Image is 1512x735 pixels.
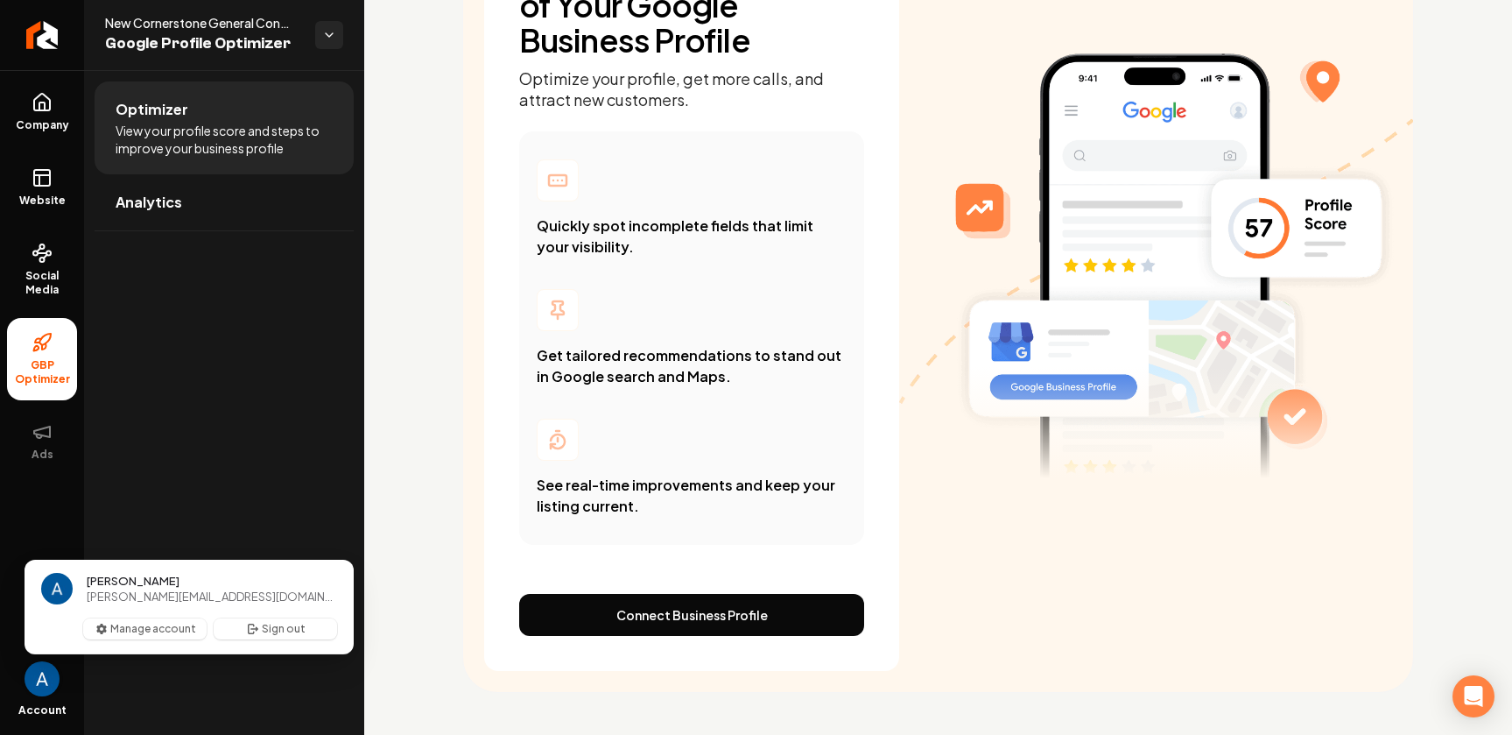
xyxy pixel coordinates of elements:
span: [PERSON_NAME][EMAIL_ADDRESS][DOMAIN_NAME] [87,589,337,604]
span: Google Profile Optimizer [105,32,301,56]
img: Andrew Magana [41,573,73,604]
button: Close user button [25,661,60,696]
button: Sign out [214,618,337,640]
img: Andrew Magana [25,661,60,696]
span: View your profile score and steps to improve your business profile [116,122,333,157]
span: Website [12,194,73,208]
p: Optimize your profile, get more calls, and attract new customers. [519,68,864,110]
div: User button popover [25,560,354,654]
span: GBP Optimizer [7,358,77,386]
p: Get tailored recommendations to stand out in Google search and Maps. [537,345,847,387]
span: Social Media [7,269,77,297]
button: Connect Business Profile [519,594,864,636]
p: See real-time improvements and keep your listing current. [537,475,847,517]
span: [PERSON_NAME] [87,573,179,589]
span: Company [9,118,76,132]
button: Manage account [83,618,207,640]
div: Open Intercom Messenger [1452,675,1494,717]
span: Optimizer [116,99,188,120]
span: Account [18,703,67,717]
p: Quickly spot incomplete fields that limit your visibility. [537,216,847,258]
span: Analytics [116,192,182,213]
span: Ads [25,448,60,462]
img: Rebolt Logo [26,21,59,49]
span: New Cornerstone General Construction INC [105,14,301,32]
img: GBP Optimizer [899,33,1413,479]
